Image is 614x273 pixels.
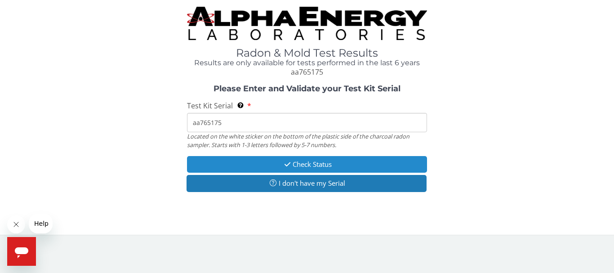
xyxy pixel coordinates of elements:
h4: Results are only available for tests performed in the last 6 years [187,59,427,67]
button: I don't have my Serial [187,175,427,192]
button: Check Status [187,156,427,173]
iframe: Close message [7,215,25,233]
span: aa765175 [291,67,323,77]
h1: Radon & Mold Test Results [187,47,427,59]
div: Located on the white sticker on the bottom of the plastic side of the charcoal radon sampler. Sta... [187,132,427,149]
iframe: Button to launch messaging window [7,237,36,266]
img: TightCrop.jpg [187,7,427,40]
iframe: Message from company [29,214,53,233]
strong: Please Enter and Validate your Test Kit Serial [214,84,400,94]
span: Test Kit Serial [187,101,233,111]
